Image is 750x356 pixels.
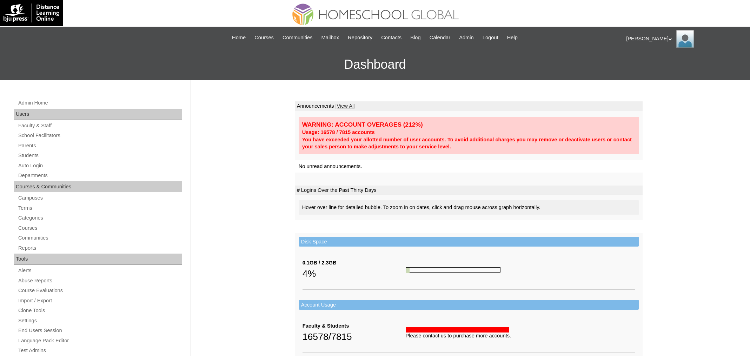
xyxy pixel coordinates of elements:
div: [PERSON_NAME] [626,30,743,48]
a: Logout [479,34,502,42]
div: Faculty & Students [303,322,406,330]
td: No unread announcements. [295,160,643,173]
a: Terms [18,204,182,213]
a: Test Admins [18,346,182,355]
span: Communities [283,34,313,42]
a: Admin Home [18,99,182,107]
a: Communities [279,34,316,42]
a: View All [337,103,354,109]
div: Please contact us to purchase more accounts. [406,332,635,340]
span: Mailbox [321,34,339,42]
a: Categories [18,214,182,222]
a: Campuses [18,194,182,202]
span: Logout [483,34,498,42]
a: Blog [407,34,424,42]
a: Faculty & Staff [18,121,182,130]
a: Courses [251,34,277,42]
div: 4% [303,267,406,281]
span: Admin [459,34,474,42]
div: 0.1GB / 2.3GB [303,259,406,267]
a: Help [504,34,521,42]
a: Mailbox [318,34,343,42]
a: Contacts [378,34,405,42]
span: Help [507,34,518,42]
a: Communities [18,234,182,242]
a: Students [18,151,182,160]
h3: Dashboard [4,49,746,80]
a: Language Pack Editor [18,336,182,345]
span: Courses [254,34,274,42]
span: Contacts [381,34,401,42]
a: Courses [18,224,182,233]
div: Tools [14,254,182,265]
span: Home [232,34,246,42]
div: Users [14,109,182,120]
a: Settings [18,316,182,325]
div: Hover over line for detailed bubble. To zoom in on dates, click and drag mouse across graph horiz... [299,200,639,215]
img: Ariane Ebuen [676,30,694,48]
a: Course Evaluations [18,286,182,295]
span: Repository [348,34,372,42]
a: Home [228,34,249,42]
a: Calendar [426,34,454,42]
div: You have exceeded your allotted number of user accounts. To avoid additional charges you may remo... [302,136,636,150]
td: Account Usage [299,300,639,310]
td: # Logins Over the Past Thirty Days [295,186,643,195]
td: Announcements | [295,101,643,111]
strong: Usage: 16578 / 7815 accounts [302,129,375,135]
a: Import / Export [18,296,182,305]
a: Admin [456,34,477,42]
a: End Users Session [18,326,182,335]
div: WARNING: ACCOUNT OVERAGES (212%) [302,121,636,129]
a: Reports [18,244,182,253]
a: Repository [344,34,376,42]
div: Courses & Communities [14,181,182,193]
a: School Facilitators [18,131,182,140]
a: Departments [18,171,182,180]
a: Clone Tools [18,306,182,315]
a: Alerts [18,266,182,275]
div: 16578/7815 [303,330,406,344]
img: logo-white.png [4,4,59,22]
a: Parents [18,141,182,150]
a: Abuse Reports [18,276,182,285]
span: Calendar [430,34,450,42]
td: Disk Space [299,237,639,247]
a: Auto Login [18,161,182,170]
span: Blog [410,34,420,42]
